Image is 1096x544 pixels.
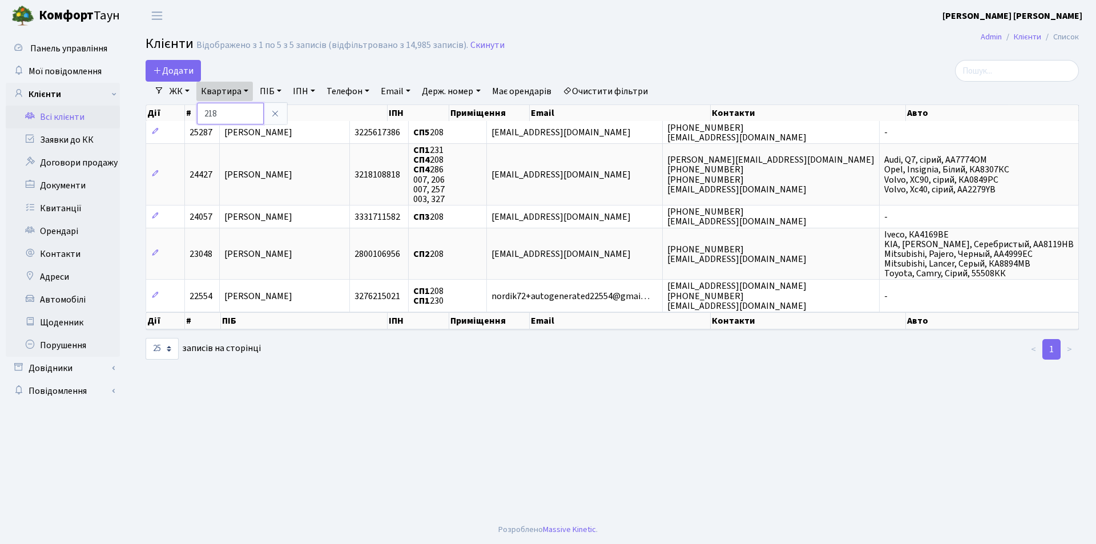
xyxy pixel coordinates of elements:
a: Скинути [470,40,505,51]
span: 2800106956 [354,248,400,260]
a: Квартира [196,82,253,101]
a: Квитанції [6,197,120,220]
a: Держ. номер [417,82,485,101]
b: СП5 [413,126,430,139]
b: СП4 [413,154,430,166]
span: [EMAIL_ADDRESS][DOMAIN_NAME] [491,248,631,260]
th: # [185,105,221,121]
span: - [884,126,888,139]
div: Розроблено . [498,523,598,536]
span: 208 230 [413,285,444,307]
span: 208 [413,126,444,139]
a: Телефон [322,82,374,101]
span: Мої повідомлення [29,65,102,78]
a: ІПН [288,82,320,101]
th: Контакти [711,105,906,121]
span: - [884,290,888,303]
span: 23048 [190,248,212,260]
span: [PERSON_NAME][EMAIL_ADDRESS][DOMAIN_NAME] [PHONE_NUMBER] [PHONE_NUMBER] [EMAIL_ADDRESS][DOMAIN_NAME] [667,154,875,195]
th: ІПН [388,105,449,121]
div: Відображено з 1 по 5 з 5 записів (відфільтровано з 14,985 записів). [196,40,468,51]
span: 3218108818 [354,168,400,181]
span: 3225617386 [354,126,400,139]
span: Додати [153,65,194,77]
b: СП4 [413,164,430,176]
th: Дії [146,312,185,329]
a: Клієнти [6,83,120,106]
li: Список [1041,31,1079,43]
a: ЖК [165,82,194,101]
span: Таун [39,6,120,26]
span: 208 [413,211,444,223]
th: Приміщення [449,105,530,121]
th: Контакти [711,312,906,329]
span: nordik72+autogenerated22554@gmai… [491,290,650,303]
span: [PHONE_NUMBER] [EMAIL_ADDRESS][DOMAIN_NAME] [667,205,807,228]
span: 25287 [190,126,212,139]
a: Порушення [6,334,120,357]
a: Massive Kinetic [543,523,596,535]
th: Email [530,105,711,121]
a: Довідники [6,357,120,380]
span: [PHONE_NUMBER] [EMAIL_ADDRESS][DOMAIN_NAME] [667,122,807,144]
span: [PERSON_NAME] [224,211,292,223]
a: Мої повідомлення [6,60,120,83]
a: Щоденник [6,311,120,334]
span: Iveco, КА4169ВЕ KIA, [PERSON_NAME], Серебристый, AА8119НВ Mitsubishi, Pajero, Черный, AА4999ЕС Mi... [884,228,1074,280]
label: записів на сторінці [146,338,261,360]
a: Договори продажу [6,151,120,174]
a: 1 [1042,339,1061,360]
span: [EMAIL_ADDRESS][DOMAIN_NAME] [PHONE_NUMBER] [EMAIL_ADDRESS][DOMAIN_NAME] [667,280,807,312]
button: Переключити навігацію [143,6,171,25]
a: Адреси [6,265,120,288]
a: Автомобілі [6,288,120,311]
a: Клієнти [1014,31,1041,43]
span: [PERSON_NAME] [224,168,292,181]
span: [PERSON_NAME] [224,126,292,139]
b: СП1 [413,144,430,156]
select: записів на сторінці [146,338,179,360]
b: СП3 [413,211,430,223]
a: Email [376,82,415,101]
span: [EMAIL_ADDRESS][DOMAIN_NAME] [491,211,631,223]
b: СП1 [413,295,430,307]
a: Має орендарів [487,82,556,101]
th: Приміщення [449,312,530,329]
a: Панель управління [6,37,120,60]
b: Комфорт [39,6,94,25]
a: Заявки до КК [6,128,120,151]
th: ІПН [388,312,449,329]
a: Повідомлення [6,380,120,402]
span: 22554 [190,290,212,303]
input: Пошук... [955,60,1079,82]
a: [PERSON_NAME] [PERSON_NAME] [942,9,1082,23]
b: СП2 [413,248,430,260]
a: ПІБ [255,82,286,101]
span: [PERSON_NAME] [224,248,292,260]
nav: breadcrumb [964,25,1096,49]
a: Всі клієнти [6,106,120,128]
span: Панель управління [30,42,107,55]
th: Авто [906,105,1079,121]
a: Документи [6,174,120,197]
th: ПІБ [221,312,387,329]
a: Контакти [6,243,120,265]
span: [PHONE_NUMBER] [EMAIL_ADDRESS][DOMAIN_NAME] [667,243,807,265]
span: [EMAIL_ADDRESS][DOMAIN_NAME] [491,168,631,181]
th: Авто [906,312,1079,329]
th: Дії [146,105,185,121]
span: 24427 [190,168,212,181]
a: Додати [146,60,201,82]
b: СП1 [413,285,430,297]
a: Admin [981,31,1002,43]
span: 208 [413,248,444,260]
a: Очистити фільтри [558,82,652,101]
th: ПІБ [221,105,387,121]
span: 231 208 286 007, 206 007, 257 003, 327 [413,144,445,205]
span: Audi, Q7, сірий, АА7774ОМ Opel, Insignia, Білий, КА8307КС Volvo, XC90, сірий, КА0849РС Volvo, Хс4... [884,154,1009,195]
th: # [185,312,221,329]
a: Орендарі [6,220,120,243]
span: 24057 [190,211,212,223]
img: logo.png [11,5,34,27]
span: [EMAIL_ADDRESS][DOMAIN_NAME] [491,126,631,139]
